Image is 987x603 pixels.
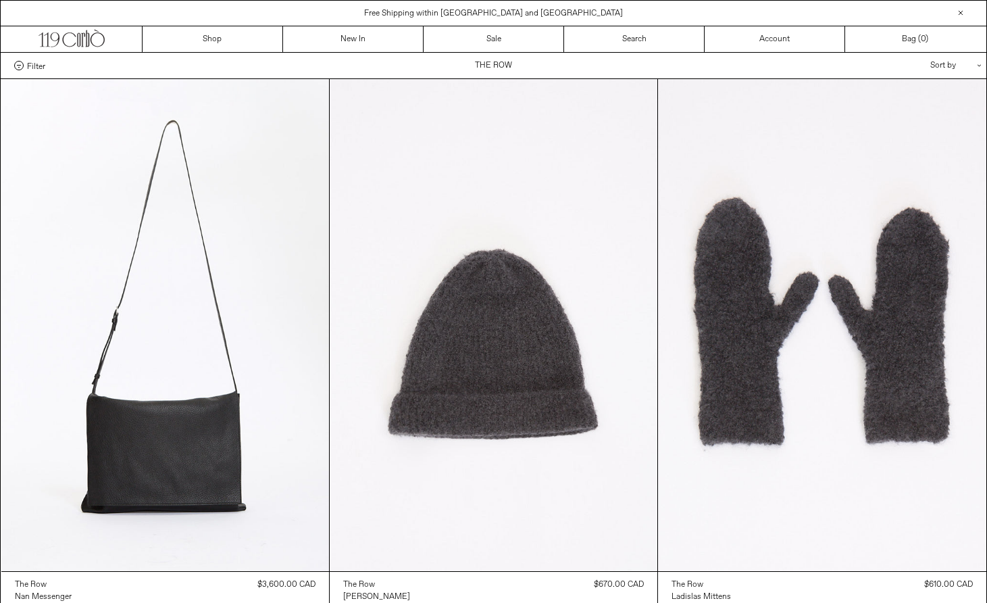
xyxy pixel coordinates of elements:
a: The Row [672,579,731,591]
div: The Row [343,579,375,591]
img: The Row Nan Messenger Bag [1,79,329,571]
div: Ladislas Mittens [672,592,731,603]
a: Bag () [845,26,986,52]
div: [PERSON_NAME] [343,592,410,603]
div: $3,600.00 CAD [257,579,315,591]
a: Sale [424,26,564,52]
span: ) [921,33,928,45]
div: The Row [672,579,703,591]
div: Nan Messenger [15,592,72,603]
div: $670.00 CAD [594,579,644,591]
a: Shop [143,26,283,52]
a: New In [283,26,424,52]
div: $610.00 CAD [924,579,973,591]
a: Account [705,26,845,52]
img: The Row Ladislas Mittens in faded black [658,79,986,571]
a: Nan Messenger [15,591,72,603]
div: The Row [15,579,47,591]
span: 0 [921,34,926,45]
a: Search [564,26,705,52]
a: The Row [15,579,72,591]
a: Free Shipping within [GEOGRAPHIC_DATA] and [GEOGRAPHIC_DATA] [364,8,623,19]
a: The Row [343,579,410,591]
a: Ladislas Mittens [672,591,731,603]
a: [PERSON_NAME] [343,591,410,603]
div: Sort by [851,53,973,78]
span: Filter [27,61,45,70]
img: The Row Leomir Beanie in faded black [330,79,657,571]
